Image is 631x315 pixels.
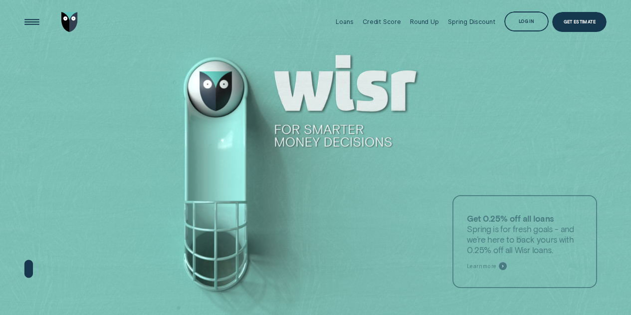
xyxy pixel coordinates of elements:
div: Round Up [410,18,439,25]
button: Open Menu [22,12,42,32]
p: Spring is for fresh goals - and we’re here to back yours with 0.25% off all Wisr loans. [467,213,582,256]
img: Wisr [61,12,78,32]
div: Credit Score [363,18,401,25]
div: Loans [336,18,353,25]
strong: Get 0.25% off all loans [467,213,553,223]
a: Get 0.25% off all loansSpring is for fresh goals - and we’re here to back yours with 0.25% off al... [452,195,597,288]
button: Log in [504,11,549,31]
a: Get Estimate [552,12,607,32]
span: Learn more [467,263,497,270]
div: Spring Discount [448,18,495,25]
